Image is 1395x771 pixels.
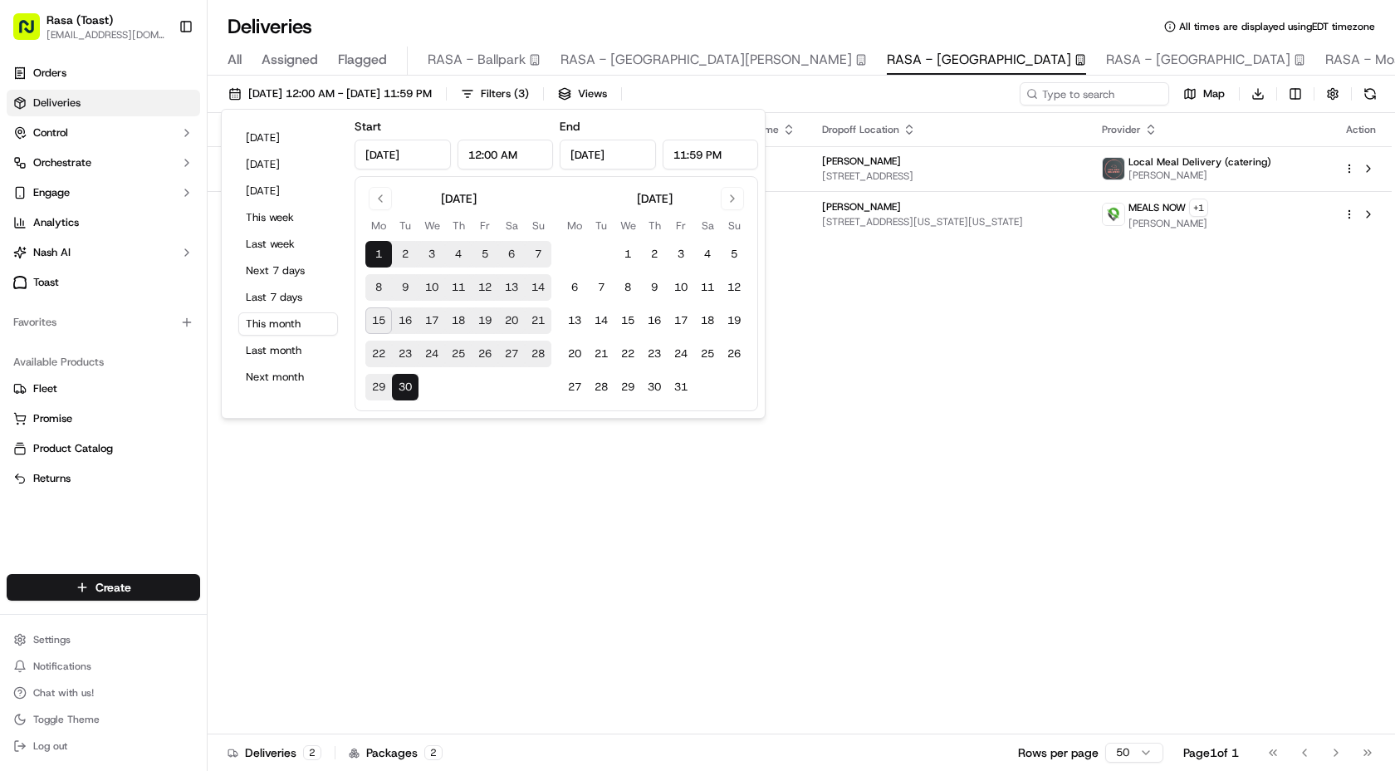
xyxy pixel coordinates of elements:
[1018,744,1099,761] p: Rows per page
[238,126,338,150] button: [DATE]
[7,7,172,47] button: Rasa (Toast)[EMAIL_ADDRESS][DOMAIN_NAME]
[33,245,71,260] span: Nash AI
[33,441,113,456] span: Product Catalog
[7,309,200,336] div: Favorites
[46,28,165,42] button: [EMAIL_ADDRESS][DOMAIN_NAME]
[1128,217,1208,230] span: [PERSON_NAME]
[472,274,498,301] button: 12
[588,217,614,234] th: Tuesday
[95,579,131,596] span: Create
[365,274,392,301] button: 8
[472,217,498,234] th: Friday
[498,307,525,334] button: 20
[7,435,200,462] button: Product Catalog
[822,123,899,136] span: Dropoff Location
[694,307,721,334] button: 18
[614,307,641,334] button: 15
[694,241,721,268] button: 4
[560,50,852,70] span: RASA - [GEOGRAPHIC_DATA][PERSON_NAME]
[1020,82,1169,106] input: Type to search
[1103,158,1124,179] img: lmd_logo.png
[1128,169,1271,182] span: [PERSON_NAME]
[365,307,392,334] button: 15
[238,179,338,203] button: [DATE]
[641,374,668,400] button: 30
[228,13,312,40] h1: Deliveries
[257,213,302,233] button: See all
[887,50,1071,70] span: RASA - [GEOGRAPHIC_DATA]
[588,274,614,301] button: 7
[822,169,1076,183] span: [STREET_ADDRESS]
[721,307,747,334] button: 19
[228,50,242,70] span: All
[13,411,193,426] a: Promise
[694,341,721,367] button: 25
[561,374,588,400] button: 27
[525,307,551,334] button: 21
[7,209,200,236] a: Analytics
[365,241,392,268] button: 1
[1358,82,1382,106] button: Refresh
[614,341,641,367] button: 22
[637,190,673,207] div: [DATE]
[498,274,525,301] button: 13
[33,96,81,110] span: Deliveries
[238,312,338,336] button: This month
[7,239,200,266] button: Nash AI
[51,258,103,271] span: dlafontant
[641,307,668,334] button: 16
[33,660,91,673] span: Notifications
[7,574,200,601] button: Create
[1344,123,1378,136] div: Action
[663,140,759,169] input: Time
[75,159,272,175] div: Start new chat
[668,274,694,301] button: 10
[561,341,588,367] button: 20
[7,681,200,705] button: Chat with us!
[1128,155,1271,169] span: Local Meal Delivery (catering)
[418,274,445,301] button: 10
[17,66,302,93] p: Welcome 👋
[525,274,551,301] button: 14
[392,307,418,334] button: 16
[17,328,30,341] div: 📗
[588,374,614,400] button: 28
[165,367,201,380] span: Pylon
[355,119,381,134] label: Start
[668,241,694,268] button: 3
[721,241,747,268] button: 5
[7,150,200,176] button: Orchestrate
[1128,201,1186,214] span: MEALS NOW
[668,307,694,334] button: 17
[614,217,641,234] th: Wednesday
[418,307,445,334] button: 17
[481,86,529,101] span: Filters
[238,233,338,256] button: Last week
[428,50,526,70] span: RASA - Ballpark
[7,628,200,651] button: Settings
[221,82,439,106] button: [DATE] 12:00 AM - [DATE] 11:59 PM
[694,217,721,234] th: Saturday
[614,274,641,301] button: 8
[392,341,418,367] button: 23
[472,307,498,334] button: 19
[238,206,338,229] button: This week
[17,159,46,189] img: 1736555255976-a54dd68f-1ca7-489b-9aae-adbdc363a1c4
[7,120,200,146] button: Control
[525,217,551,234] th: Sunday
[338,50,387,70] span: Flagged
[282,164,302,184] button: Start new chat
[140,328,154,341] div: 💻
[1183,744,1239,761] div: Page 1 of 1
[641,274,668,301] button: 9
[1176,82,1232,106] button: Map
[822,200,901,214] span: [PERSON_NAME]
[588,341,614,367] button: 21
[33,686,94,700] span: Chat with us!
[7,405,200,432] button: Promise
[1102,123,1141,136] span: Provider
[514,86,529,101] span: ( 3 )
[560,140,656,169] input: Date
[7,90,200,116] a: Deliveries
[369,187,392,210] button: Go to previous month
